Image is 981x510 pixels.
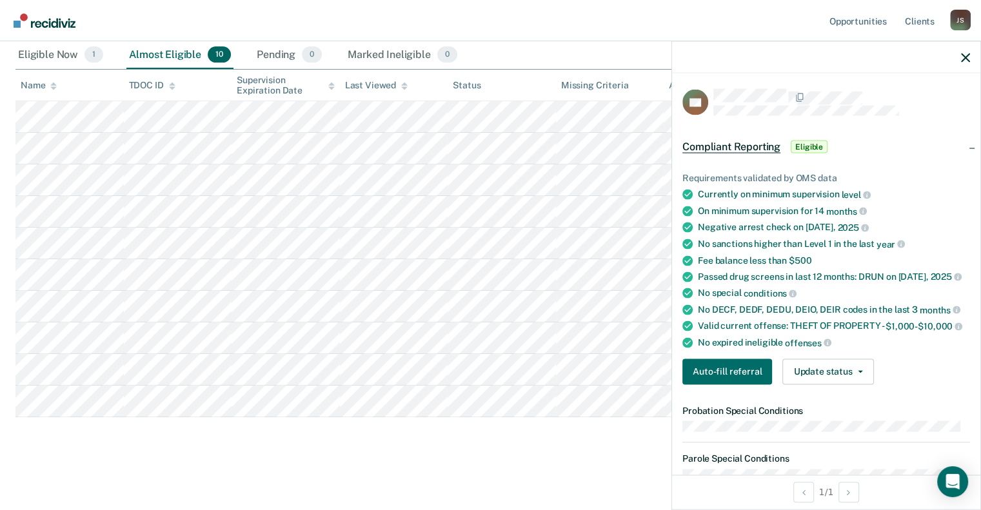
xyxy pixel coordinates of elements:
button: Auto-fill referral [682,358,772,384]
div: On minimum supervision for 14 [698,205,970,217]
div: Almost Eligible [126,41,233,70]
span: 10 [208,46,231,63]
div: Missing Criteria [561,80,629,91]
div: No DECF, DEDF, DEDU, DEIO, DEIR codes in the last 3 [698,304,970,315]
button: Update status [782,358,873,384]
div: Compliant ReportingEligible [672,126,980,168]
div: Passed drug screens in last 12 months: DRUN on [DATE], [698,271,970,282]
div: Status [453,80,481,91]
img: Recidiviz [14,14,75,28]
div: Pending [254,41,324,70]
span: 2025 [930,271,961,282]
a: Navigate to form link [682,358,777,384]
span: year [877,239,905,249]
span: months [920,304,960,315]
div: Open Intercom Messenger [937,466,968,497]
dt: Probation Special Conditions [682,405,970,416]
span: months [826,206,867,216]
div: Negative arrest check on [DATE], [698,222,970,233]
button: Next Opportunity [838,482,859,502]
span: level [841,189,870,199]
span: Compliant Reporting [682,141,780,153]
span: Eligible [791,141,827,153]
div: J S [950,10,971,30]
div: Fee balance less than [698,255,970,266]
span: 0 [302,46,322,63]
span: 1 [84,46,103,63]
div: No special [698,288,970,299]
div: Valid current offense: THEFT OF PROPERTY - [698,320,970,332]
span: 0 [437,46,457,63]
div: Supervision Expiration Date [237,75,335,97]
div: No expired ineligible [698,337,970,348]
span: $1,000-$10,000 [886,321,962,331]
div: Last Viewed [345,80,408,91]
div: Currently on minimum supervision [698,189,970,201]
span: offenses [785,337,831,348]
button: Previous Opportunity [793,482,814,502]
div: TDOC ID [129,80,175,91]
button: Profile dropdown button [950,10,971,30]
div: Name [21,80,57,91]
dt: Parole Special Conditions [682,453,970,464]
div: Marked Ineligible [345,41,460,70]
div: Requirements validated by OMS data [682,173,970,184]
div: 1 / 1 [672,475,980,509]
div: No sanctions higher than Level 1 in the last [698,238,970,250]
span: conditions [743,288,796,298]
span: 2025 [837,222,868,233]
span: $500 [789,255,811,265]
div: Eligible Now [15,41,106,70]
div: Assigned to [669,80,729,91]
